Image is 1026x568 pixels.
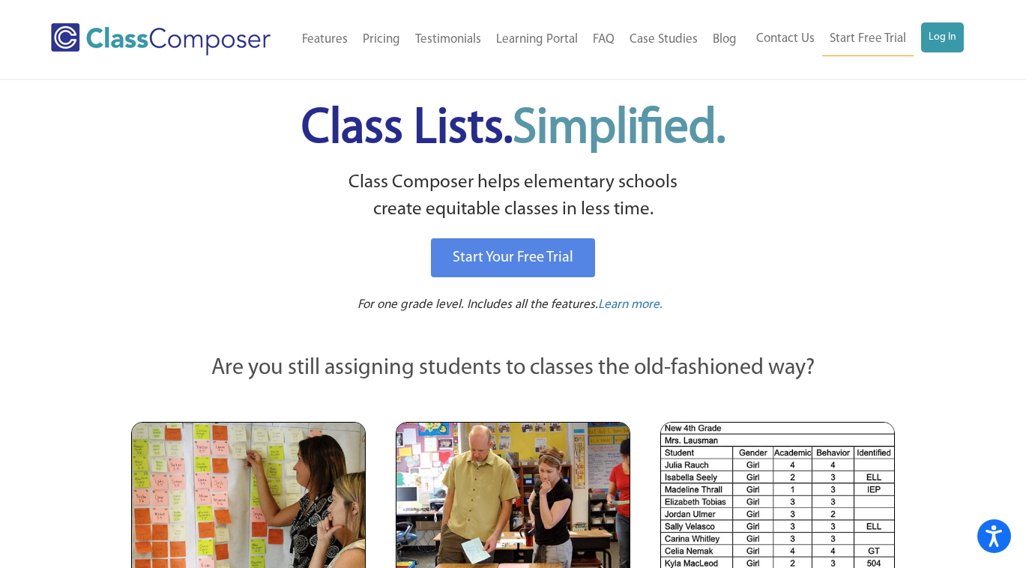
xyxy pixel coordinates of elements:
[622,23,705,56] a: Case Studies
[921,22,964,52] a: Log In
[131,352,896,385] p: Are you still assigning students to classes the old-fashioned way?
[489,23,585,56] a: Learning Portal
[453,250,573,265] span: Start Your Free Trial
[408,23,489,56] a: Testimonials
[598,298,663,311] span: Learn more.
[431,238,595,277] a: Start Your Free Trial
[357,298,598,311] span: For one grade level. Includes all the features.
[129,169,898,224] p: Class Composer helps elementary schools create equitable classes in less time.
[749,22,822,55] a: Contact Us
[585,23,622,56] a: FAQ
[293,23,743,56] nav: Header Menu
[355,23,408,56] a: Pricing
[705,23,744,56] a: Blog
[598,296,663,315] a: Learn more.
[301,105,725,154] span: Class Lists.
[513,105,725,154] span: Simplified.
[295,23,355,56] a: Features
[822,22,914,56] a: Start Free Trial
[744,22,964,56] nav: Header Menu
[51,23,271,55] img: Class Composer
